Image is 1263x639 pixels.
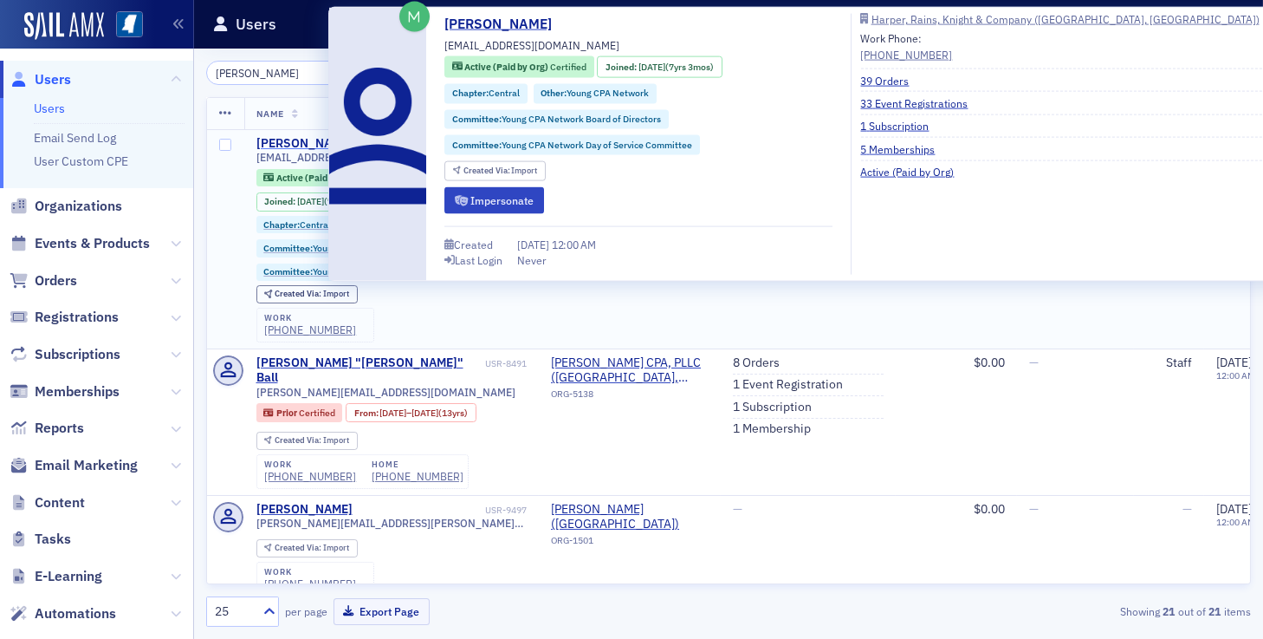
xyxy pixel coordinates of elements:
[24,12,104,40] img: SailAMX
[256,192,381,212] div: Joined: 2018-05-09 00:00:00
[10,567,102,586] a: E-Learning
[10,308,119,327] a: Registrations
[861,95,981,110] a: 33 Event Registrations
[276,407,299,419] span: Prior
[10,604,116,623] a: Automations
[861,30,953,62] div: Work Phone:
[10,345,120,364] a: Subscriptions
[264,196,297,207] span: Joined :
[551,355,709,386] a: [PERSON_NAME] CPA, PLLC ([GEOGRAPHIC_DATA], [GEOGRAPHIC_DATA])
[452,113,502,125] span: Committee :
[452,138,502,150] span: Committee :
[10,493,85,512] a: Content
[10,419,84,438] a: Reports
[256,432,358,450] div: Created Via: Import
[455,256,502,265] div: Last Login
[1216,516,1255,528] time: 12:00 AM
[597,56,722,78] div: Joined: 2018-05-09 00:00:00
[541,87,567,99] span: Other :
[236,14,276,35] h1: Users
[355,505,527,516] div: USR-9497
[275,542,323,553] span: Created Via :
[35,308,119,327] span: Registrations
[35,382,120,401] span: Memberships
[444,56,594,78] div: Active (Paid by Org): Active (Paid by Org): Certified
[411,407,438,419] span: [DATE]
[452,138,692,152] a: Committee:Young CPA Network Day of Service Committee
[1216,369,1255,381] time: 12:00 AM
[551,502,709,532] a: [PERSON_NAME] ([GEOGRAPHIC_DATA])
[444,37,619,53] span: [EMAIL_ADDRESS][DOMAIN_NAME]
[10,456,138,475] a: Email Marketing
[35,604,116,623] span: Automations
[299,407,335,419] span: Certified
[256,108,284,120] span: Name
[1029,355,1039,370] span: —
[256,136,353,152] a: [PERSON_NAME]
[256,239,481,257] div: Committee:
[861,46,953,62] a: [PHONE_NUMBER]
[372,460,463,470] div: home
[974,355,1005,370] span: $0.00
[104,11,143,41] a: View Homepage
[264,470,356,483] a: [PHONE_NUMBER]
[297,195,324,207] span: [DATE]
[263,408,334,419] a: Prior Certified
[264,460,356,470] div: work
[276,172,362,184] span: Active (Paid by Org)
[10,70,71,89] a: Users
[285,603,327,619] label: per page
[464,61,550,73] span: Active (Paid by Org)
[552,238,596,251] span: 12:00 AM
[606,60,638,74] span: Joined :
[454,240,493,250] div: Created
[35,197,122,216] span: Organizations
[452,113,661,127] a: Committee:Young CPA Network Board of Directors
[733,421,811,437] a: 1 Membership
[264,577,356,590] a: [PHONE_NUMBER]
[379,408,468,419] div: – (13yrs)
[638,60,665,72] span: [DATE]
[638,60,714,74] div: (7yrs 3mos)
[541,87,649,101] a: Other:Young CPA Network
[733,355,780,371] a: 8 Orders
[256,403,343,422] div: Prior: Prior: Certified
[34,153,128,169] a: User Custom CPE
[1206,603,1224,619] strong: 21
[452,87,489,99] span: Chapter :
[275,434,323,446] span: Created Via :
[256,169,406,186] div: Active (Paid by Org): Active (Paid by Org): Certified
[733,400,812,415] a: 1 Subscription
[116,11,143,38] img: SailAMX
[444,135,700,155] div: Committee:
[517,238,552,251] span: [DATE]
[35,234,150,253] span: Events & Products
[275,288,323,299] span: Created Via :
[256,539,358,557] div: Created Via: Import
[1182,501,1192,517] span: —
[35,419,84,438] span: Reports
[444,161,546,181] div: Created Via: Import
[444,109,669,129] div: Committee:
[35,70,71,89] span: Users
[861,140,949,156] a: 5 Memberships
[35,271,77,290] span: Orders
[10,382,120,401] a: Memberships
[35,530,71,549] span: Tasks
[861,72,923,88] a: 39 Orders
[10,530,71,549] a: Tasks
[256,502,353,518] a: [PERSON_NAME]
[452,60,586,74] a: Active (Paid by Org) Certified
[861,118,942,134] a: 1 Subscription
[10,197,122,216] a: Organizations
[275,436,349,446] div: Import
[256,151,431,164] span: [EMAIL_ADDRESS][DOMAIN_NAME]
[1029,501,1039,517] span: —
[263,243,472,254] a: Committee:Young CPA Network Board of Directors
[256,216,340,233] div: Chapter:
[444,187,544,214] button: Impersonate
[263,219,331,231] a: Chapter:Central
